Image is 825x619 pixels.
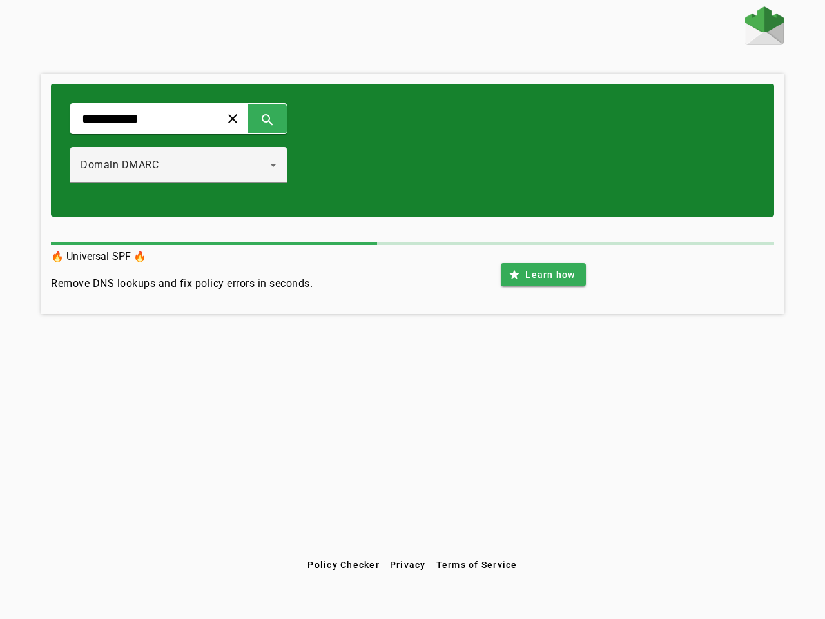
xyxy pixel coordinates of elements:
[51,276,313,291] h4: Remove DNS lookups and fix policy errors in seconds.
[501,263,585,286] button: Learn how
[745,6,784,48] a: Home
[525,268,575,281] span: Learn how
[431,553,523,576] button: Terms of Service
[307,560,380,570] span: Policy Checker
[302,553,385,576] button: Policy Checker
[81,159,159,171] span: Domain DMARC
[385,553,431,576] button: Privacy
[436,560,518,570] span: Terms of Service
[390,560,426,570] span: Privacy
[51,248,313,266] h3: 🔥 Universal SPF 🔥
[745,6,784,45] img: Fraudmarc Logo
